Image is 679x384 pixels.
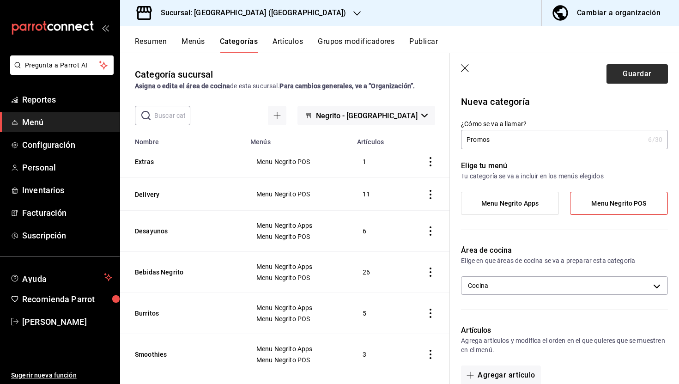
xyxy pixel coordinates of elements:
span: Menu Negrito POS [256,158,340,165]
strong: Para cambios generales, ve a “Organización”. [279,82,415,90]
th: Menús [245,133,352,146]
span: Menu Negrito POS [256,274,340,281]
label: ¿Cómo se va a llamar? [461,121,668,127]
button: Menús [182,37,205,53]
td: 6 [352,210,403,251]
td: 11 [352,178,403,210]
input: Buscar categoría [154,106,190,125]
button: Categorías [220,37,258,53]
span: Sugerir nueva función [11,371,112,380]
div: de esta sucursal. [135,81,435,91]
span: Personal [22,161,112,174]
p: Elige tu menú [461,160,668,171]
span: Pregunta a Parrot AI [25,61,99,70]
span: Menu Negrito Apps [256,263,340,270]
p: Artículos [461,325,668,336]
button: Bebidas Negrito [135,268,227,277]
button: actions [426,190,435,199]
td: 3 [352,334,403,375]
button: Pregunta a Parrot AI [10,55,114,75]
button: actions [426,350,435,359]
span: Ayuda [22,272,100,283]
a: Pregunta a Parrot AI [6,67,114,77]
span: Configuración [22,139,112,151]
button: actions [426,309,435,318]
p: Área de cocina [461,245,668,256]
span: Negrito - [GEOGRAPHIC_DATA] [316,111,418,120]
h3: Sucursal: [GEOGRAPHIC_DATA] ([GEOGRAPHIC_DATA]) [153,7,346,18]
div: navigation tabs [135,37,679,53]
span: Recomienda Parrot [22,293,112,305]
span: Inventarios [22,184,112,196]
th: Artículos [352,133,403,146]
p: Nueva categoría [461,95,668,109]
span: [PERSON_NAME] [22,316,112,328]
p: Agrega artículos y modifica el orden en el que quieres que se muestren en el menú. [461,336,668,354]
button: Negrito - [GEOGRAPHIC_DATA] [297,106,435,125]
span: Menu Negrito POS [256,357,340,363]
span: Menú [22,116,112,128]
button: Burritos [135,309,227,318]
div: 6 /30 [648,135,662,144]
strong: Asigna o edita el área de cocina [135,82,230,90]
span: Menu Negrito Apps [256,305,340,311]
button: Artículos [273,37,303,53]
td: 5 [352,293,403,334]
span: Facturación [22,207,112,219]
button: actions [426,268,435,277]
span: Menu Negrito POS [256,191,340,197]
button: Extras [135,157,227,166]
div: Cambiar a organización [577,6,661,19]
button: actions [426,226,435,236]
p: Tu categoría se va a incluir en los menús elegidos [461,171,668,181]
button: Delivery [135,190,227,199]
span: Menu Negrito POS [256,233,340,240]
button: Grupos modificadores [318,37,394,53]
button: Resumen [135,37,167,53]
span: Menu Negrito Apps [256,222,340,229]
div: Categoría sucursal [135,67,213,81]
p: Elige en que áreas de cocina se va a preparar esta categoría [461,256,668,265]
span: Menu Negrito Apps [481,200,539,207]
button: Publicar [409,37,438,53]
div: Cocina [461,276,668,295]
span: Menu Negrito POS [256,316,340,322]
td: 1 [352,146,403,178]
span: Suscripción [22,229,112,242]
button: open_drawer_menu [102,24,109,31]
span: Reportes [22,93,112,106]
span: Menu Negrito Apps [256,346,340,352]
button: Desayunos [135,226,227,236]
button: Guardar [606,64,668,84]
button: actions [426,157,435,166]
span: Menu Negrito POS [591,200,646,207]
th: Nombre [120,133,245,146]
button: Smoothies [135,350,227,359]
td: 26 [352,251,403,293]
